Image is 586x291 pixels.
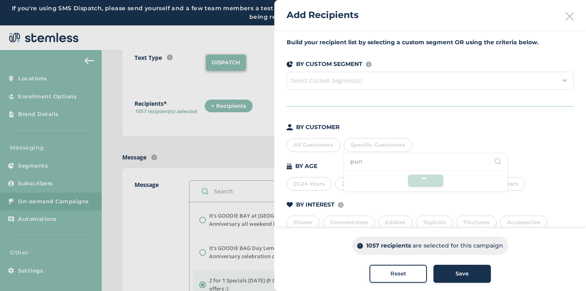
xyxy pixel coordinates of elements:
img: icon-info-dark-48f6c5f3.svg [357,243,363,249]
button: Reset [369,265,427,283]
img: icon-info-236977d2.svg [366,61,372,67]
img: icon-info-236977d2.svg [338,202,344,208]
div: Concentrates [323,216,375,230]
div: 25-34 Years [335,177,381,191]
p: BY CUSTOM SEGMENT [296,60,363,68]
p: 1057 recipients [366,241,411,250]
h2: Add Recipients [287,8,359,22]
div: All Customers [287,138,340,152]
img: icon-person-dark-ced50e5f.svg [287,124,293,130]
span: Specific Customers [351,141,405,148]
p: BY INTEREST [296,200,335,209]
span: Save [456,270,469,278]
div: Tinctures [456,216,497,230]
label: Build your recipient list by selecting a custom segment OR using the criteria below. [287,38,574,47]
div: Flower [287,216,320,230]
div: Edibles [378,216,413,230]
p: are selected for this campaign [413,241,503,250]
img: icon-segments-dark-074adb27.svg [287,61,293,67]
p: BY AGE [295,162,317,171]
iframe: Chat Widget [545,252,586,291]
span: Reset [390,270,406,278]
div: Accessories [500,216,547,230]
div: Topicals [416,216,453,230]
div: 21-24 Years [287,177,332,191]
img: icon-cake-93b2a7b5.svg [287,163,292,169]
p: BY CUSTOMER [296,123,340,132]
img: icon-heart-dark-29e6356f.svg [287,202,293,208]
button: Save [433,265,491,283]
